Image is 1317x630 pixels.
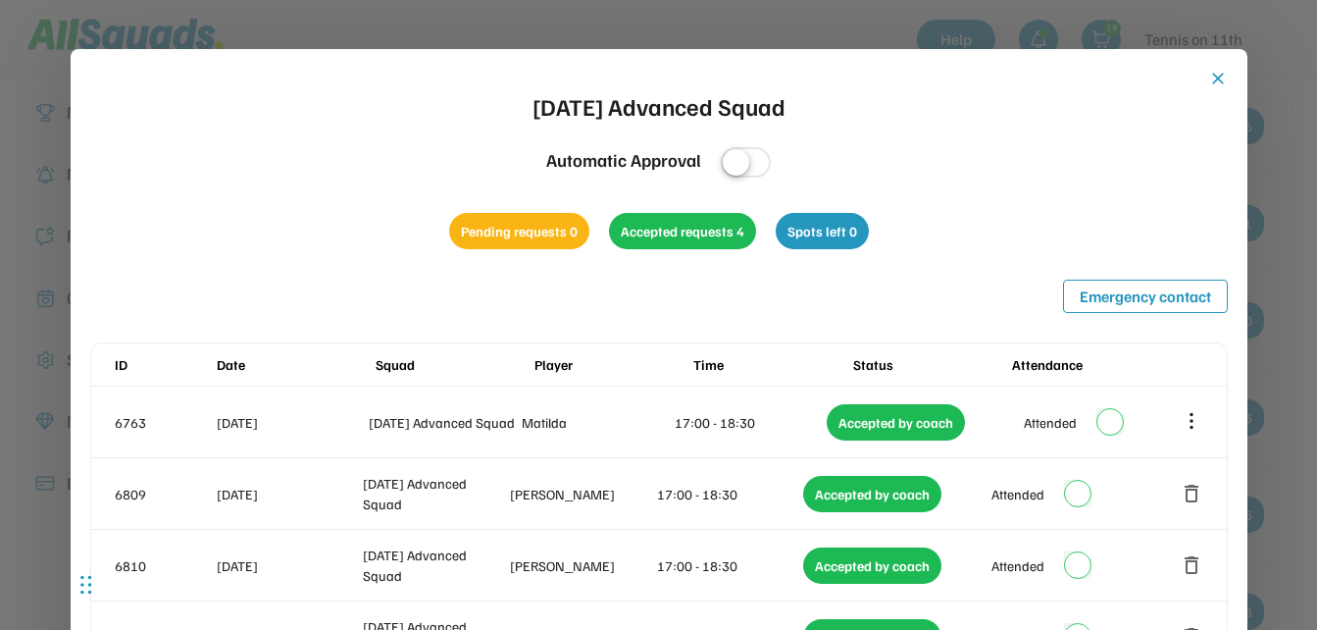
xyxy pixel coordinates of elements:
div: [DATE] [217,484,360,504]
div: Attended [1024,412,1077,433]
div: 6809 [115,484,213,504]
div: [DATE] Advanced Squad [363,545,506,586]
div: Time [693,354,848,375]
div: Squad [376,354,531,375]
div: Attended [991,484,1044,504]
button: delete [1180,553,1203,577]
div: Matilda [522,412,671,433]
button: Emergency contact [1063,280,1228,313]
div: 6810 [115,555,213,576]
div: [PERSON_NAME] [510,555,653,576]
button: delete [1180,482,1203,505]
div: Accepted by coach [803,476,941,512]
div: Status [853,354,1008,375]
div: [DATE] Advanced Squad [532,88,785,124]
div: 17:00 - 18:30 [675,412,824,433]
div: 17:00 - 18:30 [657,555,800,576]
div: Date [217,354,372,375]
div: [DATE] [217,555,360,576]
div: [DATE] Advanced Squad [363,473,506,514]
div: Spots left 0 [776,213,869,249]
div: Accepted by coach [803,548,941,584]
div: Accepted requests 4 [609,213,756,249]
div: Attendance [1012,354,1167,375]
div: Attended [991,555,1044,576]
div: Accepted by coach [827,404,965,441]
div: 17:00 - 18:30 [657,484,800,504]
div: [DATE] [217,412,366,433]
div: Player [534,354,689,375]
div: [PERSON_NAME] [510,484,653,504]
button: close [1208,69,1228,88]
div: [DATE] Advanced Squad [369,412,518,433]
div: Automatic Approval [546,147,701,174]
div: ID [115,354,213,375]
div: Pending requests 0 [449,213,589,249]
div: 6763 [115,412,213,433]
